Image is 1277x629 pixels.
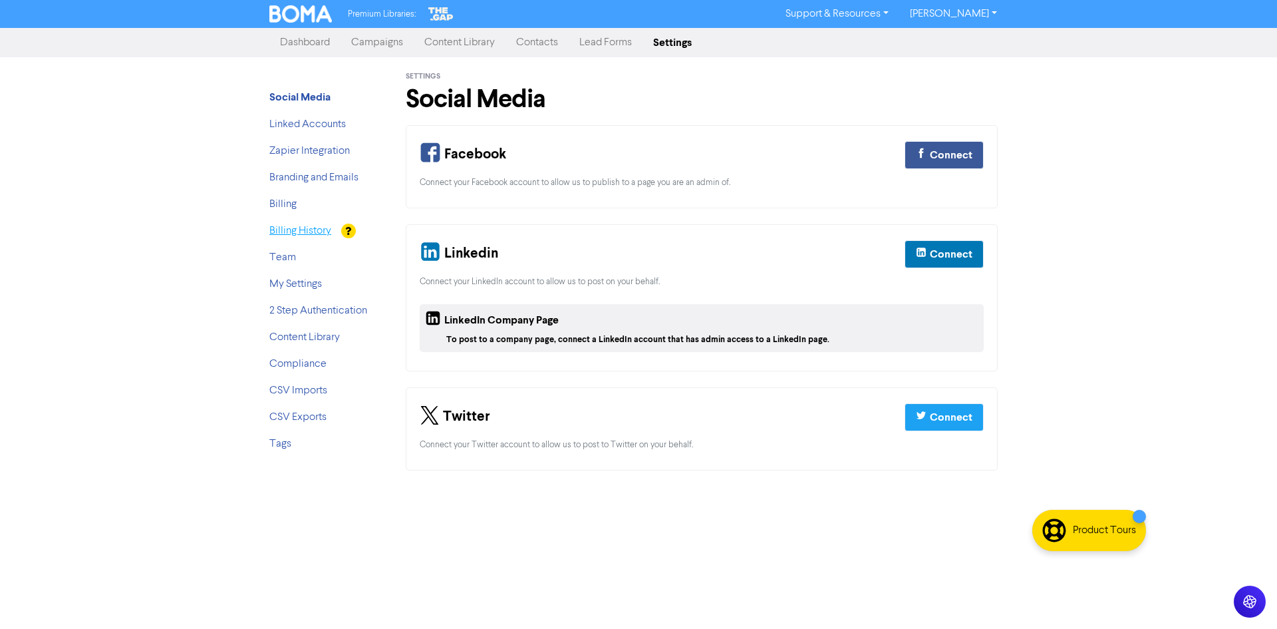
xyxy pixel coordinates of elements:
span: Premium Libraries: [348,10,416,19]
a: Billing History [269,226,331,236]
a: Content Library [269,332,340,343]
a: Branding and Emails [269,172,358,183]
div: Connect your Twitter account to allow us to post to Twitter on your behalf. [420,439,984,451]
span: Settings [406,72,440,81]
div: Connect [930,147,972,163]
a: [PERSON_NAME] [899,3,1008,25]
a: Zapier Integration [269,146,350,156]
button: Connect [905,403,984,431]
div: Connect your LinkedIn account to allow us to post on your behalf. [420,276,984,288]
div: Connect your Facebook account to allow us to publish to a page you are an admin of. [420,176,984,189]
a: Content Library [414,29,505,56]
img: The Gap [426,5,456,23]
div: To post to a company page, connect a LinkedIn account that has admin access to a LinkedIn page. [446,333,978,346]
iframe: Chat Widget [1210,565,1277,629]
a: Contacts [505,29,569,56]
a: Support & Resources [775,3,899,25]
img: BOMA Logo [269,5,332,23]
button: Connect [905,240,984,268]
a: Dashboard [269,29,341,56]
div: Connect [930,409,972,425]
a: Team [269,252,296,263]
div: Facebook [420,139,506,171]
div: Linkedin [420,238,498,270]
div: Your Linkedin and Company Page Connection [406,224,998,371]
div: Your Twitter Connection [406,387,998,471]
div: Your Facebook Connection [406,125,998,208]
a: Compliance [269,359,327,369]
a: Settings [642,29,702,56]
h1: Social Media [406,84,998,114]
a: Linked Accounts [269,119,346,130]
a: 2 Step Authentication [269,306,367,316]
div: LinkedIn Company Page [425,310,559,333]
a: Social Media [269,93,331,103]
a: Campaigns [341,29,414,56]
a: Lead Forms [569,29,642,56]
button: Connect [905,141,984,169]
a: CSV Exports [269,412,327,423]
strong: Social Media [269,91,331,104]
div: Twitter [420,401,490,433]
div: Connect [930,246,972,262]
a: CSV Imports [269,385,327,396]
a: Tags [269,439,291,449]
a: Billing [269,199,297,210]
a: My Settings [269,279,322,290]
